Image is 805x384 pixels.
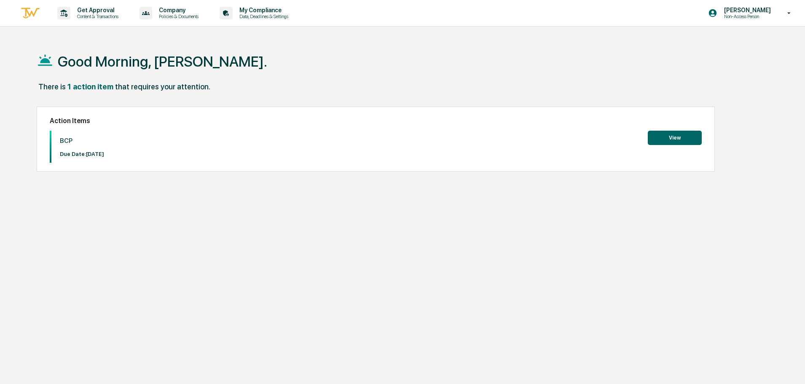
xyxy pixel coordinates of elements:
[152,7,203,13] p: Company
[648,133,702,141] a: View
[70,7,123,13] p: Get Approval
[50,117,702,125] h2: Action Items
[233,13,292,19] p: Data, Deadlines & Settings
[60,137,104,145] p: BCP
[152,13,203,19] p: Policies & Documents
[233,7,292,13] p: My Compliance
[58,53,267,70] h1: Good Morning, [PERSON_NAME].
[38,82,66,91] div: There is
[60,151,104,157] p: Due Date: [DATE]
[70,13,123,19] p: Content & Transactions
[67,82,113,91] div: 1 action item
[717,13,775,19] p: Non-Access Person
[717,7,775,13] p: [PERSON_NAME]
[648,131,702,145] button: View
[115,82,210,91] div: that requires your attention.
[20,6,40,20] img: logo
